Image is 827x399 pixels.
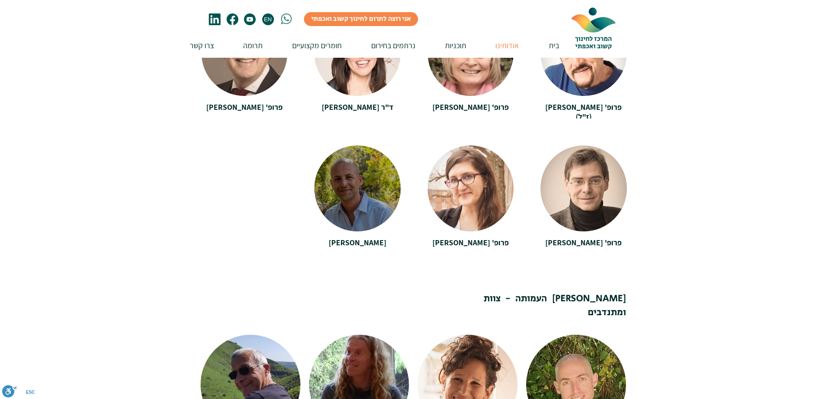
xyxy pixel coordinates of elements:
a: נרתמים בחירום [348,33,422,58]
a: אודותינו [473,33,525,58]
a: בית [525,33,566,58]
span: ד"ר [PERSON_NAME] [322,102,393,112]
span: [PERSON_NAME] העמותה - צוות ומתנדבים [484,292,626,320]
p: צרו קשר [185,33,218,58]
p: בית [544,33,563,58]
svg: whatsapp [281,13,292,24]
span: פרופ' [PERSON_NAME] [545,237,622,247]
span: פרופ' [PERSON_NAME] [206,102,283,112]
span: פרופ' [PERSON_NAME] [432,237,509,247]
span: [PERSON_NAME] [329,237,386,247]
nav: אתר [167,33,566,58]
p: חומרים מקצועיים [288,33,346,58]
p: אודותינו [491,33,523,58]
a: תרומה [221,33,269,58]
a: צרו קשר [167,33,221,58]
span: פרופ' [PERSON_NAME] [432,102,509,112]
p: תוכניות [441,33,471,58]
span: פרופ' [PERSON_NAME] (ז"ל) [545,102,622,122]
iframe: Wix Chat [708,362,827,399]
svg: youtube [244,13,256,25]
a: אני רוצה לתרום לחינוך קשוב ואכפתי [304,12,418,26]
a: חומרים מקצועיים [269,33,348,58]
span: אני רוצה לתרום לחינוך קשוב ואכפתי [311,14,411,24]
svg: פייסבוק [227,13,238,25]
a: EN [262,13,274,25]
p: תרומה [239,33,267,58]
span: EN [263,16,273,23]
p: נרתמים בחירום [367,33,420,58]
a: תוכניות [422,33,473,58]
